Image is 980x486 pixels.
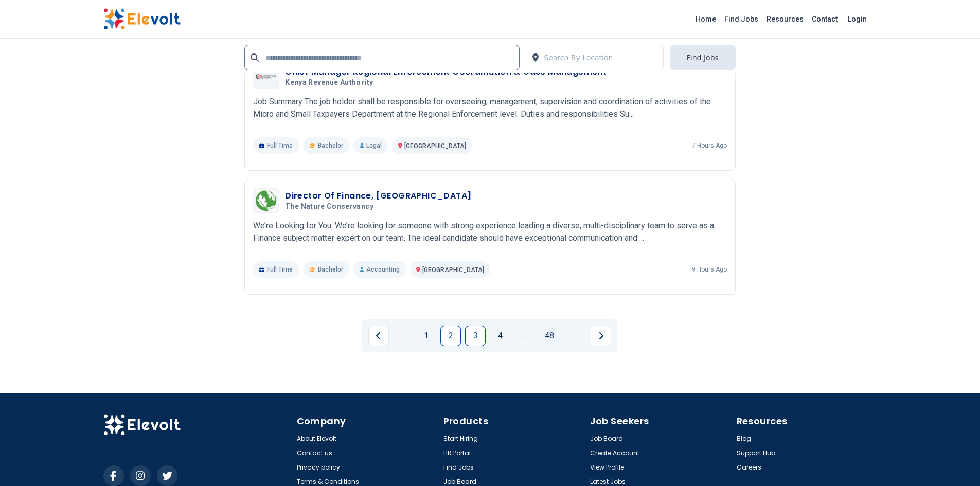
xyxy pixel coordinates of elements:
[285,202,373,211] span: The Nature Conservancy
[465,326,486,346] a: Page 3
[297,463,340,472] a: Privacy policy
[253,64,727,154] a: Kenya Revenue AuthorityChief Manager Regional Enforcement Coordination & Case ManagementKenya Rev...
[691,11,720,27] a: Home
[443,414,584,428] h4: Products
[440,326,461,346] a: Page 2 is your current page
[256,190,276,211] img: The Nature Conservancy
[253,220,727,244] p: We’re Looking for You: We’re looking for someone with strong experience leading a diverse, multi-...
[539,326,560,346] a: Page 48
[591,326,611,346] a: Next page
[297,414,437,428] h4: Company
[416,326,436,346] a: Page 1
[720,11,762,27] a: Find Jobs
[590,478,626,486] a: Latest Jobs
[368,326,389,346] a: Previous page
[285,190,471,202] h3: Director Of Finance, [GEOGRAPHIC_DATA]
[443,463,474,472] a: Find Jobs
[737,449,775,457] a: Support Hub
[443,449,471,457] a: HR Portal
[737,435,751,443] a: Blog
[253,188,727,278] a: The Nature ConservancyDirector Of Finance, [GEOGRAPHIC_DATA]The Nature ConservancyWe’re Looking f...
[103,414,181,436] img: Elevolt
[929,437,980,486] iframe: Chat Widget
[670,45,736,70] button: Find Jobs
[318,141,343,150] span: Bachelor
[253,137,299,154] p: Full Time
[103,19,233,328] iframe: Advertisement
[297,435,336,443] a: About Elevolt
[422,266,484,274] span: [GEOGRAPHIC_DATA]
[253,261,299,278] p: Full Time
[443,478,476,486] a: Job Board
[318,265,343,274] span: Bachelor
[590,435,623,443] a: Job Board
[590,463,624,472] a: View Profile
[353,261,406,278] p: Accounting
[490,326,510,346] a: Page 4
[762,11,808,27] a: Resources
[368,326,611,346] ul: Pagination
[514,326,535,346] a: Jump forward
[443,435,478,443] a: Start Hiring
[590,449,639,457] a: Create Account
[256,74,276,79] img: Kenya Revenue Authority
[404,142,466,150] span: [GEOGRAPHIC_DATA]
[297,449,332,457] a: Contact us
[297,478,359,486] a: Terms & Conditions
[353,137,388,154] p: Legal
[590,414,730,428] h4: Job Seekers
[737,463,761,472] a: Careers
[842,9,873,29] a: Login
[737,414,877,428] h4: Resources
[253,96,727,120] p: Job Summary The job holder shall be responsible for overseeing, management, supervision and coord...
[692,265,727,274] p: 9 hours ago
[808,11,842,27] a: Contact
[285,78,373,87] span: Kenya Revenue Authority
[103,8,181,30] img: Elevolt
[692,141,727,150] p: 7 hours ago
